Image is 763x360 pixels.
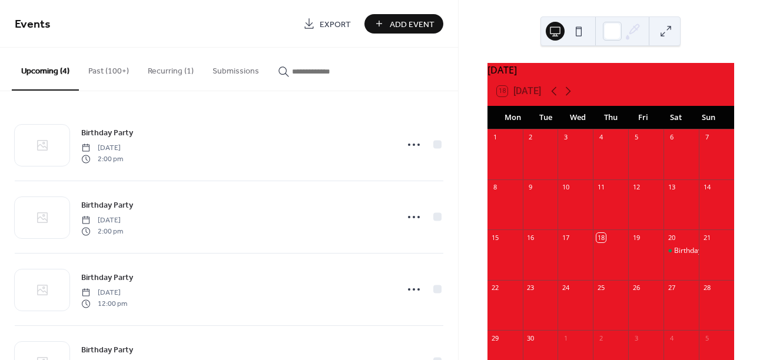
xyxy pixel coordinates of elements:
[491,334,500,342] div: 29
[667,284,676,292] div: 27
[81,127,133,139] span: Birthday Party
[526,183,535,192] div: 9
[15,13,51,36] span: Events
[81,272,133,284] span: Birthday Party
[497,106,529,129] div: Mon
[632,183,641,192] div: 12
[526,334,535,342] div: 30
[487,63,734,77] div: [DATE]
[667,334,676,342] div: 4
[294,14,360,34] a: Export
[632,133,641,142] div: 5
[81,199,133,212] span: Birthday Party
[491,183,500,192] div: 8
[79,48,138,89] button: Past (100+)
[526,133,535,142] div: 2
[561,183,570,192] div: 10
[562,106,594,129] div: Wed
[81,215,123,226] span: [DATE]
[561,334,570,342] div: 1
[81,343,133,356] a: Birthday Party
[81,143,123,154] span: [DATE]
[596,183,605,192] div: 11
[320,18,351,31] span: Export
[81,298,127,309] span: 12:00 pm
[561,133,570,142] div: 3
[595,106,627,129] div: Thu
[12,48,79,91] button: Upcoming (4)
[203,48,268,89] button: Submissions
[81,226,123,236] span: 2:00 pm
[526,284,535,292] div: 23
[491,133,500,142] div: 1
[81,271,133,284] a: Birthday Party
[561,233,570,242] div: 17
[692,106,725,129] div: Sun
[674,246,721,256] div: Birthday Party
[596,334,605,342] div: 2
[596,133,605,142] div: 4
[667,133,676,142] div: 6
[702,133,711,142] div: 7
[667,183,676,192] div: 13
[632,284,641,292] div: 26
[632,334,641,342] div: 3
[702,233,711,242] div: 21
[81,344,133,356] span: Birthday Party
[596,284,605,292] div: 25
[491,233,500,242] div: 15
[702,284,711,292] div: 28
[526,233,535,242] div: 16
[491,284,500,292] div: 22
[81,288,127,298] span: [DATE]
[702,334,711,342] div: 5
[659,106,692,129] div: Sat
[667,233,676,242] div: 20
[81,154,123,164] span: 2:00 pm
[561,284,570,292] div: 24
[81,126,133,139] a: Birthday Party
[627,106,659,129] div: Fri
[529,106,562,129] div: Tue
[81,198,133,212] a: Birthday Party
[632,233,641,242] div: 19
[664,246,699,256] div: Birthday Party
[138,48,203,89] button: Recurring (1)
[596,233,605,242] div: 18
[364,14,443,34] button: Add Event
[702,183,711,192] div: 14
[390,18,434,31] span: Add Event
